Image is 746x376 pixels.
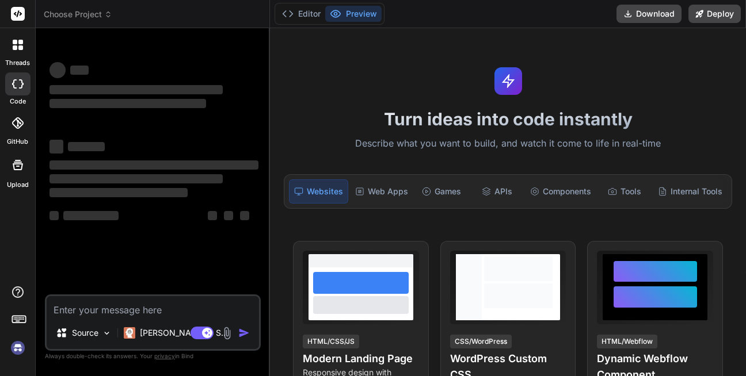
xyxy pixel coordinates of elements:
img: icon [238,327,250,339]
div: HTML/CSS/JS [303,335,359,348]
img: attachment [220,327,234,340]
span: ‌ [68,142,105,151]
span: ‌ [240,211,249,220]
p: Source [72,327,98,339]
div: Games [415,179,468,204]
p: [PERSON_NAME] 4 S.. [140,327,226,339]
div: Tools [598,179,651,204]
span: ‌ [50,85,223,94]
div: CSS/WordPress [450,335,512,348]
span: ‌ [63,211,119,220]
span: ‌ [50,211,59,220]
span: ‌ [50,62,66,78]
h4: Modern Landing Page [303,351,419,367]
span: privacy [154,352,175,359]
div: Components [526,179,596,204]
div: HTML/Webflow [597,335,657,348]
span: ‌ [70,66,89,75]
button: Download [616,5,682,23]
button: Editor [277,6,325,22]
p: Describe what you want to build, and watch it come to life in real-time [277,136,739,151]
p: Always double-check its answers. Your in Bind [45,351,261,362]
span: ‌ [50,188,188,197]
div: Web Apps [351,179,413,204]
img: Pick Models [102,328,112,338]
div: Websites [289,179,348,204]
label: Upload [7,180,29,190]
span: ‌ [50,160,258,170]
button: Preview [325,6,382,22]
span: ‌ [50,174,223,183]
label: threads [5,58,30,68]
span: ‌ [224,211,233,220]
label: code [10,97,26,106]
img: signin [8,338,28,358]
span: Choose Project [44,9,112,20]
img: Claude 4 Sonnet [124,327,135,339]
button: Deploy [688,5,741,23]
span: ‌ [50,99,206,108]
span: ‌ [208,211,217,220]
div: APIs [470,179,523,204]
h1: Turn ideas into code instantly [277,109,739,129]
span: ‌ [50,140,63,154]
div: Internal Tools [653,179,727,204]
label: GitHub [7,137,28,147]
